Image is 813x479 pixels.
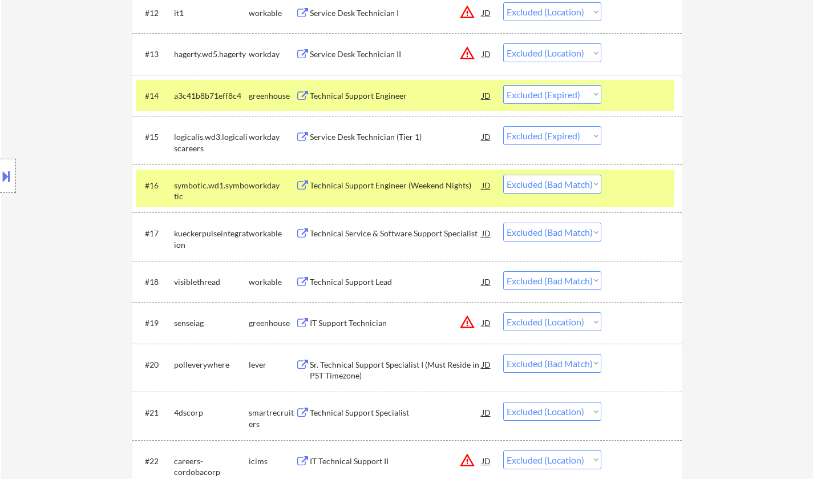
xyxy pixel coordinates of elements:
[174,49,249,60] div: hagerty.wd5.hagerty
[249,276,296,288] div: workable
[145,317,165,329] div: #19
[174,131,249,154] div: logicalis.wd3.logicaliscareers
[145,7,165,19] div: #12
[310,317,482,329] div: IT Support Technician
[174,180,249,202] div: symbotic.wd1.symbotic
[459,452,475,468] button: warning_amber
[481,354,492,375] div: JD
[145,407,165,418] div: #21
[249,49,296,60] div: workday
[481,312,492,333] div: JD
[174,276,249,288] div: visiblethread
[310,90,482,102] div: Technical Support Engineer
[481,43,492,64] div: JD
[174,7,249,19] div: it1
[481,126,492,147] div: JD
[459,314,475,330] button: warning_amber
[145,359,165,371] div: #20
[481,402,492,422] div: JD
[481,2,492,23] div: JD
[249,131,296,143] div: workday
[459,45,475,61] button: warning_amber
[249,7,296,19] div: workable
[174,407,249,418] div: 4dscorp
[481,175,492,195] div: JD
[310,276,482,288] div: Technical Support Lead
[249,180,296,191] div: workday
[249,407,296,429] div: smartrecruiters
[310,407,482,418] div: Technical Support Specialist
[481,85,492,106] div: JD
[310,7,482,19] div: Service Desk Technician I
[174,456,249,478] div: careers-cordobacorp
[249,317,296,329] div: greenhouse
[310,49,482,60] div: Service Desk Technician II
[249,228,296,239] div: workable
[310,359,482,381] div: Sr. Technical Support Specialist I (Must Reside in PST Timezone)
[481,450,492,471] div: JD
[174,90,249,102] div: a3c41b8b71eff8c4
[481,271,492,292] div: JD
[145,456,165,467] div: #22
[174,359,249,371] div: polleverywhere
[249,90,296,102] div: greenhouse
[310,131,482,143] div: Service Desk Technician (Tier 1)
[310,456,482,467] div: IT Technical Support II
[174,317,249,329] div: senseiag
[249,359,296,371] div: lever
[174,228,249,250] div: kueckerpulseintegration
[310,180,482,191] div: Technical Support Engineer (Weekend Nights)
[145,49,165,60] div: #13
[310,228,482,239] div: Technical Service & Software Support Specialist
[459,4,475,20] button: warning_amber
[481,223,492,243] div: JD
[249,456,296,467] div: icims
